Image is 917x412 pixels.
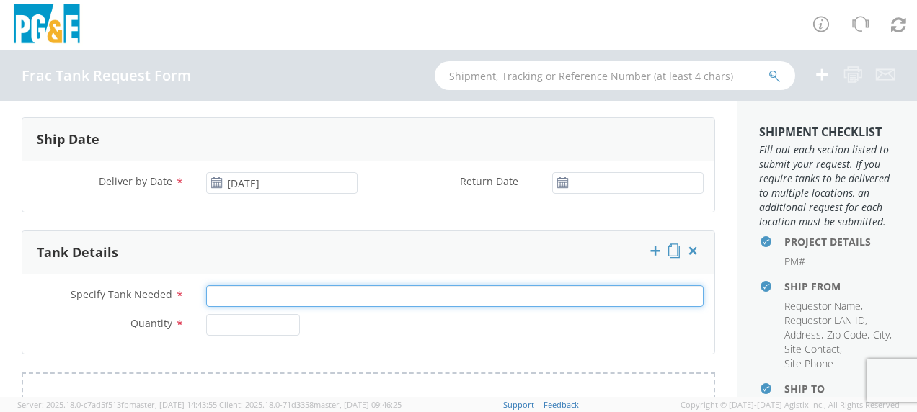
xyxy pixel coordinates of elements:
span: master, [DATE] 14:43:55 [129,399,217,410]
h4: Ship From [784,281,895,292]
li: , [873,328,892,342]
span: Site Contact [784,342,840,356]
h4: Frac Tank Request Form [22,68,191,84]
span: Address [784,328,821,341]
span: Zip Code [827,328,867,341]
li: , [784,313,867,328]
li: , [784,299,863,313]
span: Deliver by Date [99,174,172,188]
li: , [784,328,823,342]
span: Client: 2025.18.0-71d3358 [219,399,402,410]
input: Shipment, Tracking or Reference Number (at least 4 chars) [435,61,795,90]
span: Fill out each section listed to submit your request. If you require tanks to be delivered to mult... [759,143,895,229]
span: Quantity [130,316,172,330]
span: City [873,328,890,341]
h3: Tank Details [37,246,118,260]
span: Copyright © [DATE]-[DATE] Agistix Inc., All Rights Reserved [681,399,900,411]
img: pge-logo-06675f144f4cfa6a6814.png [11,4,83,47]
span: Server: 2025.18.0-c7ad5f513fb [17,399,217,410]
li: , [784,342,842,357]
h4: Project Details [784,236,895,247]
span: master, [DATE] 09:46:25 [314,399,402,410]
li: , [827,328,869,342]
span: Specify Tank Needed [71,287,172,301]
span: Requestor Name [784,299,861,313]
a: Feedback [544,399,579,410]
a: Support [503,399,534,410]
span: Requestor LAN ID [784,313,865,327]
h3: Ship Date [37,133,99,147]
h4: Ship To [784,383,895,394]
span: Return Date [460,174,518,188]
span: Site Phone [784,357,833,370]
span: PM# [784,254,805,268]
h3: Shipment Checklist [759,126,895,139]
